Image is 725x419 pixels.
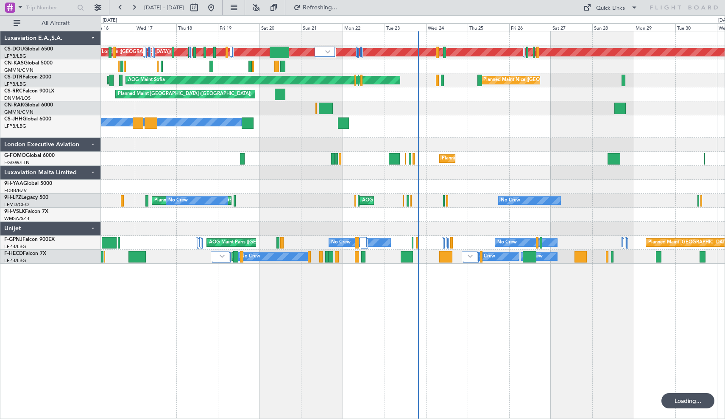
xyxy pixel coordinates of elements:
[4,103,53,108] a: CN-RAKGlobal 6000
[4,237,55,242] a: F-GPNJFalcon 900EX
[4,89,22,94] span: CS-RRC
[302,5,338,11] span: Refreshing...
[4,117,51,122] a: CS-JHHGlobal 6000
[220,254,225,258] img: arrow-gray.svg
[325,50,330,53] img: arrow-gray.svg
[4,237,22,242] span: F-GPNJ
[4,181,52,186] a: 9H-YAAGlobal 5000
[579,1,642,14] button: Quick Links
[4,81,26,87] a: LFPB/LBG
[4,153,26,158] span: G-FOMO
[4,201,29,208] a: LFMD/CEQ
[118,88,251,101] div: Planned Maint [GEOGRAPHIC_DATA] ([GEOGRAPHIC_DATA])
[4,67,33,73] a: GMMN/CMN
[290,1,340,14] button: Refreshing...
[135,23,176,31] div: Wed 17
[26,1,75,14] input: Trip Number
[4,195,21,200] span: 9H-LPZ
[501,194,520,207] div: No Crew
[385,23,426,31] div: Tue 23
[331,236,351,249] div: No Crew
[4,61,53,66] a: CN-KASGlobal 5000
[476,250,495,263] div: No Crew
[218,23,259,31] div: Fri 19
[4,181,23,186] span: 9H-YAA
[4,95,31,101] a: DNMM/LOS
[70,46,171,59] div: Planned Maint London ([GEOGRAPHIC_DATA])
[4,215,29,222] a: WMSA/SZB
[103,17,117,24] div: [DATE]
[4,251,46,256] a: F-HECDFalcon 7X
[4,53,26,59] a: LFPB/LBG
[4,109,33,115] a: GMMN/CMN
[551,23,592,31] div: Sat 27
[4,153,55,158] a: G-FOMOGlobal 6000
[483,74,578,87] div: Planned Maint Nice ([GEOGRAPHIC_DATA])
[301,23,343,31] div: Sun 21
[4,47,53,52] a: CS-DOUGlobal 6500
[241,250,260,263] div: No Crew
[4,209,25,214] span: 9H-VSLK
[4,75,22,80] span: CS-DTR
[4,159,30,166] a: EGGW/LTN
[592,23,634,31] div: Sun 28
[4,123,26,129] a: LFPB/LBG
[4,195,48,200] a: 9H-LPZLegacy 500
[661,393,714,408] div: Loading...
[4,243,26,250] a: LFPB/LBG
[22,20,89,26] span: All Aircraft
[93,23,135,31] div: Tue 16
[497,236,517,249] div: No Crew
[634,23,675,31] div: Mon 29
[144,4,184,11] span: [DATE] - [DATE]
[442,152,575,165] div: Planned Maint [GEOGRAPHIC_DATA] ([GEOGRAPHIC_DATA])
[4,103,24,108] span: CN-RAK
[468,254,473,258] img: arrow-gray.svg
[259,23,301,31] div: Sat 20
[468,23,509,31] div: Thu 25
[343,23,384,31] div: Mon 22
[426,23,468,31] div: Wed 24
[4,251,23,256] span: F-HECD
[596,4,625,13] div: Quick Links
[675,23,717,31] div: Tue 30
[4,187,27,194] a: FCBB/BZV
[176,23,218,31] div: Thu 18
[9,17,92,30] button: All Aircraft
[154,194,274,207] div: Planned [GEOGRAPHIC_DATA] ([GEOGRAPHIC_DATA])
[509,23,551,31] div: Fri 26
[362,194,430,207] div: AOG Maint Cannes (Mandelieu)
[4,75,51,80] a: CS-DTRFalcon 2000
[4,257,26,264] a: LFPB/LBG
[4,89,54,94] a: CS-RRCFalcon 900LX
[128,74,165,87] div: AOG Maint Sofia
[4,47,24,52] span: CS-DOU
[4,209,48,214] a: 9H-VSLKFalcon 7X
[209,236,298,249] div: AOG Maint Paris ([GEOGRAPHIC_DATA])
[168,194,188,207] div: No Crew
[4,61,24,66] span: CN-KAS
[4,117,22,122] span: CS-JHH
